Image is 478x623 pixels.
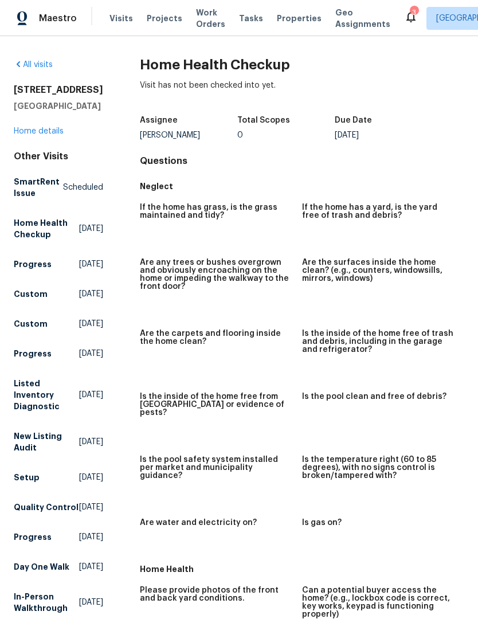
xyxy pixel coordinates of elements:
a: Custom[DATE] [14,314,103,334]
h5: In-Person Walkthrough [14,591,79,614]
h5: Home Health Checkup [14,217,79,240]
h5: Progress [14,531,52,543]
a: All visits [14,61,53,69]
a: Progress[DATE] [14,254,103,275]
a: Quality Control[DATE] [14,497,103,518]
span: [DATE] [79,348,103,359]
span: Maestro [39,13,77,24]
a: Progress[DATE] [14,527,103,547]
span: [DATE] [79,288,103,300]
h5: Assignee [140,116,178,124]
h5: Progress [14,258,52,270]
span: [DATE] [79,318,103,330]
a: New Listing Audit[DATE] [14,426,103,458]
h5: Are water and electricity on? [140,519,257,527]
div: 3 [410,7,418,18]
span: Scheduled [63,182,103,193]
a: Listed Inventory Diagnostic[DATE] [14,373,103,417]
span: [DATE] [79,389,103,401]
h5: Day One Walk [14,561,69,573]
h5: Is the pool clean and free of debris? [302,393,446,401]
span: [DATE] [79,223,103,234]
a: SmartRent IssueScheduled [14,171,103,203]
div: Visit has not been checked into yet. [140,80,464,109]
a: Setup[DATE] [14,467,103,488]
span: [DATE] [79,436,103,448]
span: [DATE] [79,258,103,270]
div: [PERSON_NAME] [140,131,237,139]
h5: Is the inside of the home free of trash and debris, including in the garage and refrigerator? [302,330,455,354]
h5: If the home has a yard, is the yard free of trash and debris? [302,203,455,220]
a: Day One Walk[DATE] [14,557,103,577]
span: [DATE] [79,501,103,513]
h5: Due Date [335,116,372,124]
h2: Home Health Checkup [140,59,464,70]
h5: Is the temperature right (60 to 85 degrees), with no signs control is broken/tampered with? [302,456,455,480]
h5: Neglect [140,181,464,192]
span: [DATE] [79,561,103,573]
div: 0 [237,131,335,139]
span: Properties [277,13,322,24]
span: Visits [109,13,133,24]
h5: Custom [14,288,48,300]
a: Home Health Checkup[DATE] [14,213,103,245]
span: [DATE] [79,531,103,543]
span: Geo Assignments [335,7,390,30]
span: [DATE] [79,472,103,483]
h5: Home Health [140,563,464,575]
a: In-Person Walkthrough[DATE] [14,586,103,618]
div: Other Visits [14,151,103,162]
h4: Questions [140,155,464,167]
h5: If the home has grass, is the grass maintained and tidy? [140,203,293,220]
span: Projects [147,13,182,24]
h5: Is the pool safety system installed per market and municipality guidance? [140,456,293,480]
h5: Can a potential buyer access the home? (e.g., lockbox code is correct, key works, keypad is funct... [302,586,455,618]
h5: [GEOGRAPHIC_DATA] [14,100,103,112]
h5: Is gas on? [302,519,342,527]
h5: Is the inside of the home free from [GEOGRAPHIC_DATA] or evidence of pests? [140,393,293,417]
span: Work Orders [196,7,225,30]
span: Tasks [239,14,263,22]
h5: Listed Inventory Diagnostic [14,378,79,412]
span: [DATE] [79,597,103,608]
a: Home details [14,127,64,135]
h5: SmartRent Issue [14,176,63,199]
h5: Are any trees or bushes overgrown and obviously encroaching on the home or impeding the walkway t... [140,258,293,291]
div: [DATE] [335,131,432,139]
a: Custom[DATE] [14,284,103,304]
h5: Progress [14,348,52,359]
h5: Quality Control [14,501,79,513]
h5: Are the carpets and flooring inside the home clean? [140,330,293,346]
h2: [STREET_ADDRESS] [14,84,103,96]
h5: Setup [14,472,40,483]
a: Progress[DATE] [14,343,103,364]
h5: Are the surfaces inside the home clean? (e.g., counters, windowsills, mirrors, windows) [302,258,455,283]
h5: Total Scopes [237,116,290,124]
h5: Please provide photos of the front and back yard conditions. [140,586,293,602]
h5: Custom [14,318,48,330]
h5: New Listing Audit [14,430,79,453]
